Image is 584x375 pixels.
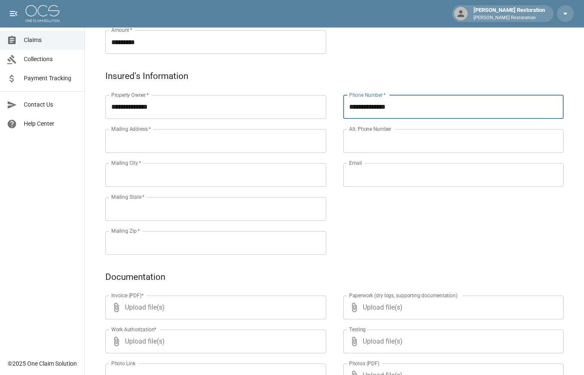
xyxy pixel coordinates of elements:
button: open drawer [5,5,22,22]
label: Phone Number [349,91,386,99]
div: [PERSON_NAME] Restoration [470,6,548,21]
label: Email [349,159,362,166]
span: Upload file(s) [125,330,303,353]
img: ocs-logo-white-transparent.png [25,5,59,22]
label: Alt. Phone Number [349,125,391,133]
label: Photo Link [111,360,135,367]
span: Claims [24,36,78,45]
label: Paperwork (dry logs, supporting documentation) [349,292,457,299]
label: Invoice (PDF)* [111,292,144,299]
span: Collections [24,55,78,64]
label: Mailing Address [111,125,151,133]
label: Testing [349,326,366,333]
label: Amount [111,26,133,34]
span: Upload file(s) [363,296,541,319]
span: Payment Tracking [24,74,78,83]
label: Mailing State [111,193,144,200]
span: Contact Us [24,100,78,109]
span: Upload file(s) [125,296,303,319]
label: Mailing City [111,159,141,166]
label: Photos (PDF) [349,360,379,367]
div: © 2025 One Claim Solution [8,359,77,368]
label: Work Authorization* [111,326,157,333]
label: Mailing Zip [111,227,140,234]
span: Help Center [24,119,78,128]
span: Upload file(s) [363,330,541,353]
label: Property Owner [111,91,149,99]
p: [PERSON_NAME] Restoration [474,14,545,22]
